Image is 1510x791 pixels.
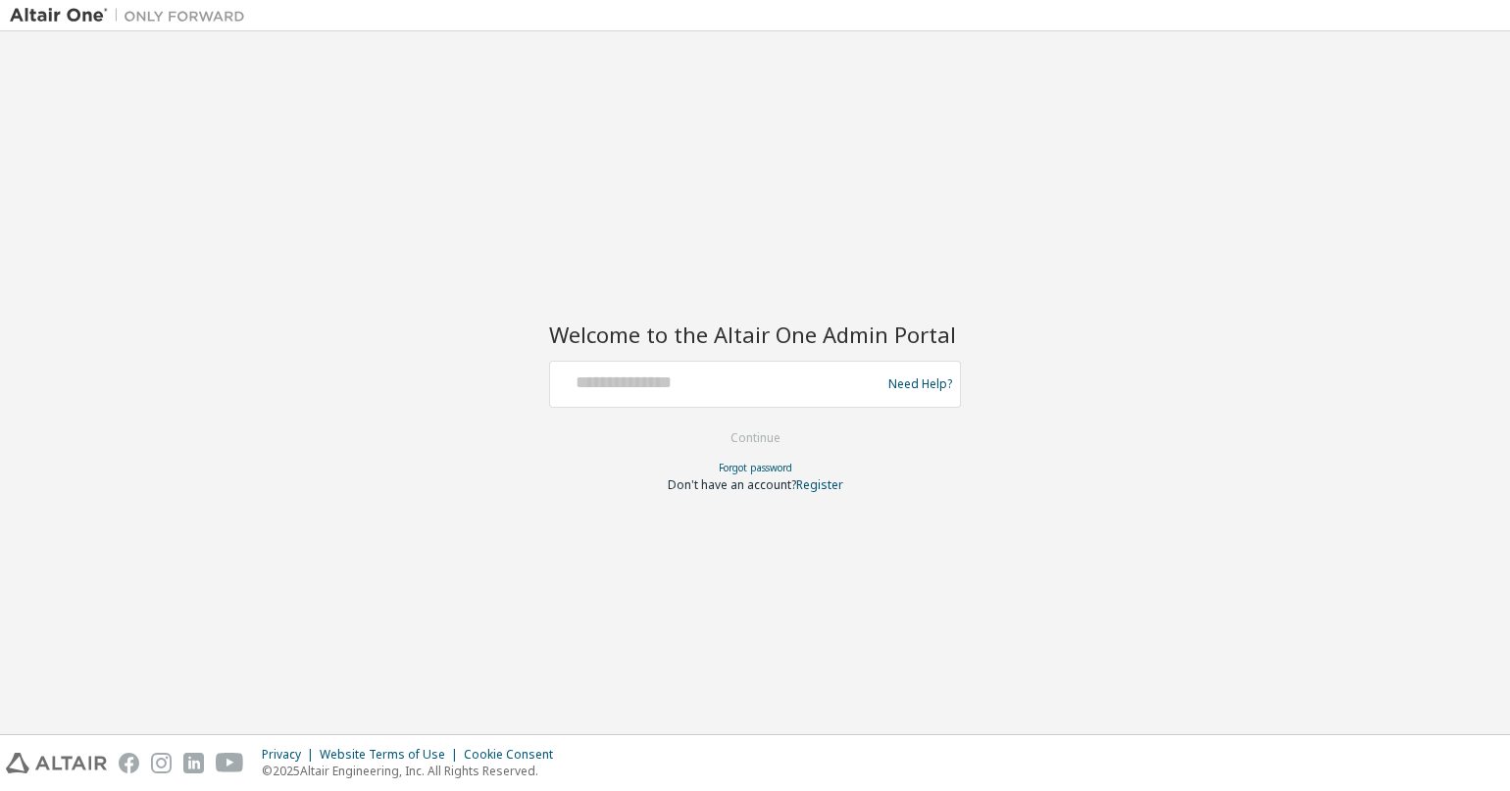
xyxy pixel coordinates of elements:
p: © 2025 Altair Engineering, Inc. All Rights Reserved. [262,763,565,779]
img: altair_logo.svg [6,753,107,773]
img: facebook.svg [119,753,139,773]
img: youtube.svg [216,753,244,773]
a: Need Help? [888,383,952,384]
span: Don't have an account? [668,476,796,493]
div: Privacy [262,747,320,763]
img: Altair One [10,6,255,25]
img: linkedin.svg [183,753,204,773]
div: Website Terms of Use [320,747,464,763]
img: instagram.svg [151,753,172,773]
a: Register [796,476,843,493]
a: Forgot password [719,461,792,474]
h2: Welcome to the Altair One Admin Portal [549,321,961,348]
div: Cookie Consent [464,747,565,763]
